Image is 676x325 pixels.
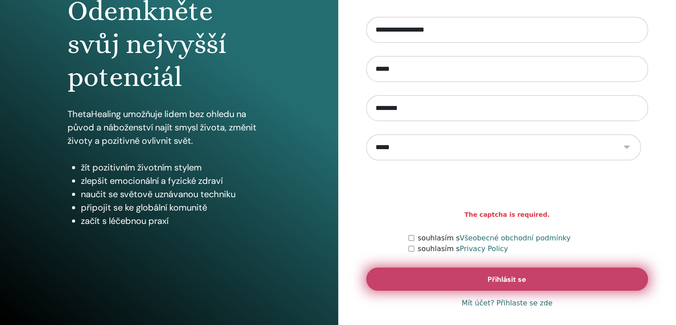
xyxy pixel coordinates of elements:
[488,275,526,284] span: Přihlásit se
[81,214,271,227] li: začít s léčebnou praxí
[460,234,571,242] a: Všeobecné obchodní podmínky
[460,244,508,253] a: Privacy Policy
[462,298,552,309] a: Mít účet? Přihlaste se zde
[464,210,550,219] strong: The captcha is required.
[418,233,571,244] label: souhlasím s
[81,174,271,187] li: zlepšit emocionální a fyzické zdraví
[440,174,575,208] iframe: reCAPTCHA
[366,268,648,291] button: Přihlásit se
[81,187,271,201] li: naučit se světově uznávanou techniku
[81,201,271,214] li: připojit se ke globální komunitě
[81,161,271,174] li: žít pozitivním životním stylem
[418,244,508,254] label: souhlasím s
[68,107,271,147] p: ThetaHealing umožňuje lidem bez ohledu na původ a náboženství najít smysl života, změnit životy a...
